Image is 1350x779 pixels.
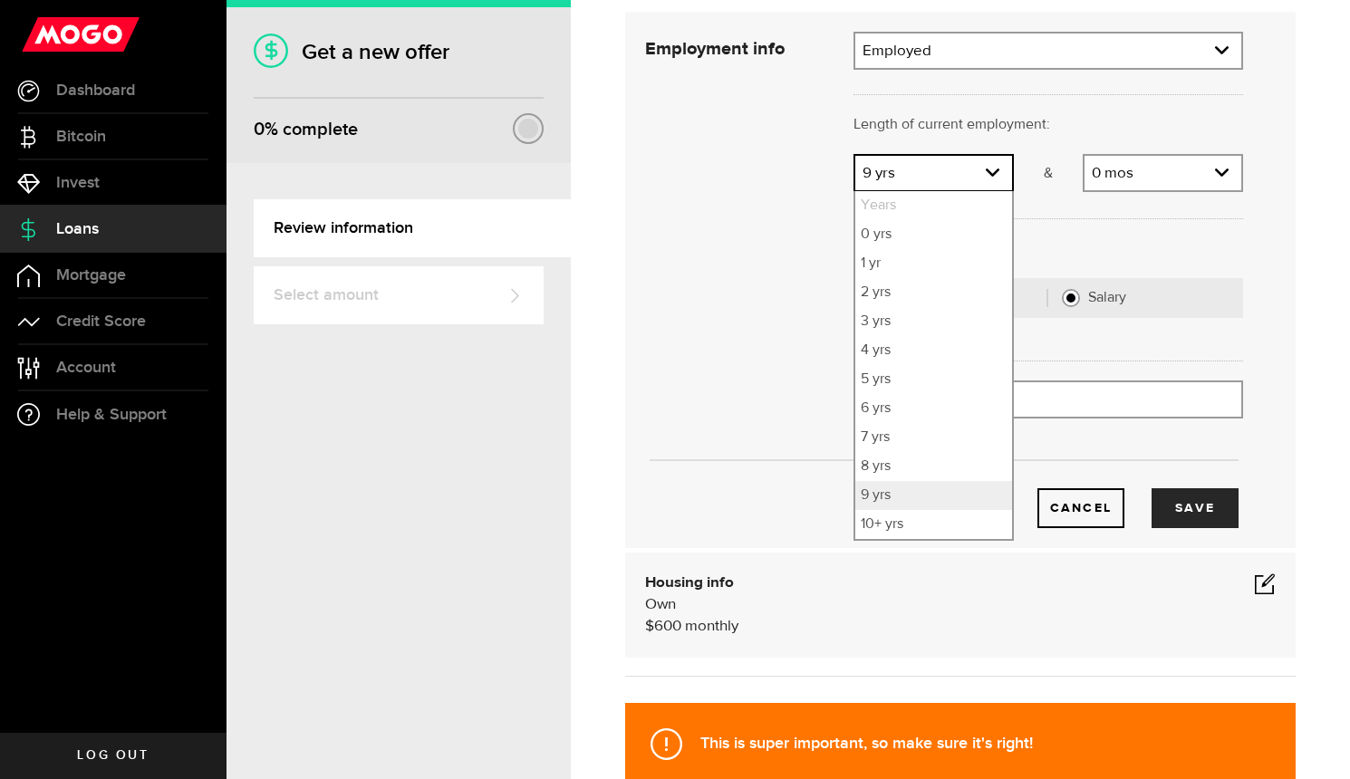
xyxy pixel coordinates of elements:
[853,238,1243,260] p: How are you paid?
[855,249,1012,278] li: 1 yr
[855,336,1012,365] li: 4 yrs
[254,266,544,324] a: Select amount
[254,199,571,257] a: Review information
[1037,488,1124,528] button: Cancel
[56,129,106,145] span: Bitcoin
[855,481,1012,510] li: 9 yrs
[855,191,1012,220] li: Years
[1014,163,1084,185] p: &
[700,734,1033,753] strong: This is super important, so make sure it's right!
[855,452,1012,481] li: 8 yrs
[855,34,1241,68] a: expand select
[56,175,100,191] span: Invest
[855,394,1012,423] li: 6 yrs
[654,619,681,634] span: 600
[855,510,1012,539] li: 10+ yrs
[56,267,126,284] span: Mortgage
[645,575,734,591] b: Housing info
[1152,488,1239,528] button: Save
[254,113,358,146] div: % complete
[645,40,785,58] strong: Employment info
[855,220,1012,249] li: 0 yrs
[56,313,146,330] span: Credit Score
[855,156,1012,190] a: expand select
[1085,156,1241,190] a: expand select
[685,619,738,634] span: monthly
[855,423,1012,452] li: 7 yrs
[14,7,69,62] button: Open LiveChat chat widget
[645,597,676,612] span: Own
[56,82,135,99] span: Dashboard
[1062,289,1080,307] input: Salary
[56,360,116,376] span: Account
[855,278,1012,307] li: 2 yrs
[645,619,654,634] span: $
[853,114,1243,136] p: Length of current employment:
[254,119,265,140] span: 0
[855,365,1012,394] li: 5 yrs
[254,39,544,65] h1: Get a new offer
[77,749,149,762] span: Log out
[56,407,167,423] span: Help & Support
[1088,289,1229,307] label: Salary
[56,221,99,237] span: Loans
[855,307,1012,336] li: 3 yrs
